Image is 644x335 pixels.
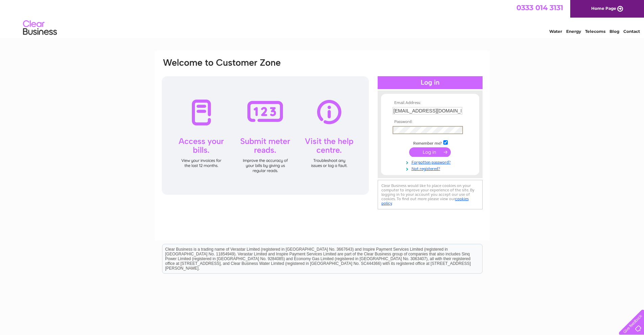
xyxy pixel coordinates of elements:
[162,4,482,33] div: Clear Business is a trading name of Verastar Limited (registered in [GEOGRAPHIC_DATA] No. 3667643...
[381,196,469,206] a: cookies policy
[391,101,469,105] th: Email Address:
[609,29,619,34] a: Blog
[393,165,469,171] a: Not registered?
[378,180,483,209] div: Clear Business would like to place cookies on your computer to improve your experience of the sit...
[623,29,640,34] a: Contact
[391,139,469,146] td: Remember me?
[391,120,469,124] th: Password:
[23,18,57,38] img: logo.png
[393,159,469,165] a: Forgotten password?
[409,147,451,157] input: Submit
[585,29,605,34] a: Telecoms
[549,29,562,34] a: Water
[516,3,563,12] a: 0333 014 3131
[566,29,581,34] a: Energy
